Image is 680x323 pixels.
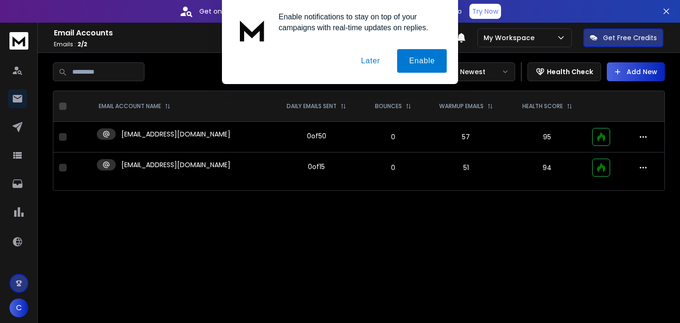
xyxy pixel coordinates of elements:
button: Later [349,49,391,73]
button: C [9,298,28,317]
p: DAILY EMAILS SENT [287,102,337,110]
p: 0 [367,132,418,142]
p: BOUNCES [375,102,402,110]
p: 0 [367,163,418,172]
p: HEALTH SCORE [522,102,563,110]
td: 51 [424,153,508,183]
td: 94 [508,153,586,183]
td: 57 [424,122,508,153]
td: 95 [508,122,586,153]
div: EMAIL ACCOUNT NAME [99,102,170,110]
div: 0 of 50 [307,131,326,141]
div: Enable notifications to stay on top of your campaigns with real-time updates on replies. [271,11,447,33]
p: [EMAIL_ADDRESS][DOMAIN_NAME] [121,129,230,139]
p: WARMUP EMAILS [439,102,484,110]
button: Enable [397,49,447,73]
img: notification icon [233,11,271,49]
div: 0 of 15 [308,162,325,171]
p: [EMAIL_ADDRESS][DOMAIN_NAME] [121,160,230,170]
